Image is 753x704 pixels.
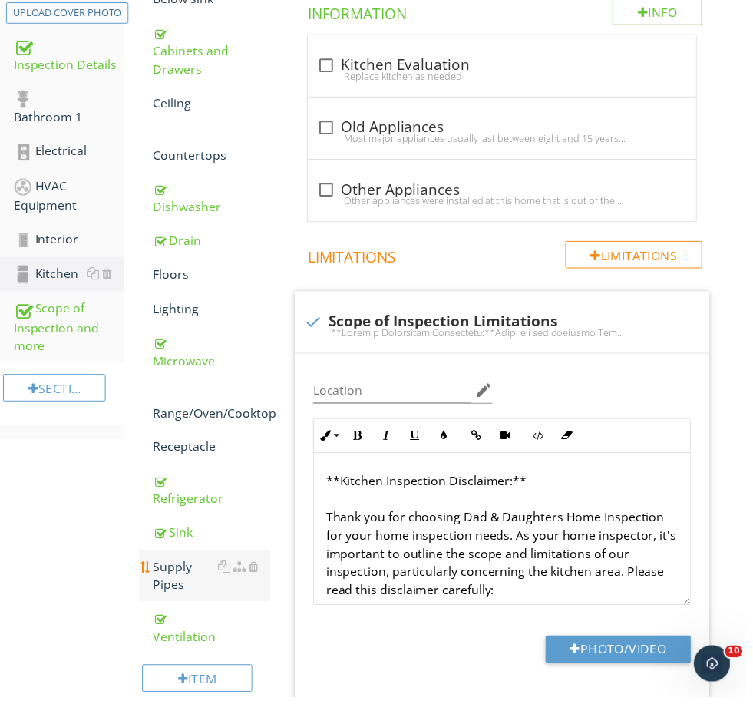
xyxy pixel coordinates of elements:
div: Other appliances were installed at this home that is out of the scope of a home inspector (Espres... [320,197,694,209]
button: Upload cover photo [6,2,130,24]
button: Italic (⌘I) [375,425,405,454]
button: Bold (⌘B) [346,425,375,454]
div: Drain [154,233,272,252]
button: Code View [529,425,558,454]
span: 10 [732,652,750,664]
button: Colors [434,425,463,454]
h4: Limitations [311,243,709,269]
div: Section [3,378,107,405]
button: Insert Video [496,425,525,454]
div: Item [144,671,254,699]
div: Electrical [14,143,125,163]
div: Microwave [154,337,272,374]
div: Sink [154,528,272,547]
button: Photo/Video [551,642,698,669]
div: Lighting [154,302,272,321]
div: Floors [154,268,272,286]
div: Supply Pipes [154,563,272,600]
div: HVAC Equipment [14,178,125,216]
div: Receptacle [154,441,272,460]
div: Countertops [154,129,272,166]
div: Kitchen [14,267,125,287]
div: Bathroom 1 [14,90,125,128]
div: **Loremip Dolorsitam Consectetu:**Adipi eli sed doeiusmo Tem Incididun Utla Etdolorema ali enim a... [307,329,707,342]
div: Replace kitchen as needed [320,71,694,83]
div: Cabinets and Drawers [154,24,272,79]
div: Ceiling [154,94,272,113]
div: Most major appliances usually last between eight and 15 years. This average time frame can help y... [320,134,694,146]
div: Upload cover photo [13,5,123,21]
button: Underline (⌘U) [405,425,434,454]
div: Interior [14,232,125,252]
div: Range/Oven/Cooktop [154,389,272,426]
div: Inspection Details [14,36,125,74]
div: Dishwasher [154,181,272,218]
input: Location [316,382,477,407]
button: Clear Formatting [558,425,587,454]
button: Insert Link (⌘K) [467,425,496,454]
div: Ventilation [154,615,272,652]
div: Limitations [571,243,709,271]
div: Scope of Inspection and more [14,302,125,359]
i: edit [479,385,497,403]
div: Refrigerator [154,476,272,513]
button: Inline Style [317,425,346,454]
iframe: Intercom live chat [701,652,738,689]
